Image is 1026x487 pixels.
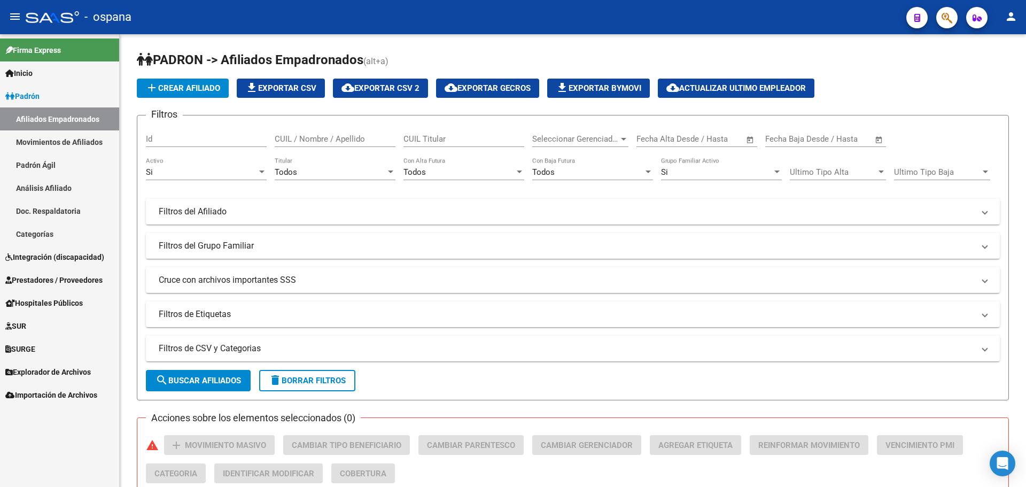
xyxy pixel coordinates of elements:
span: Padrón [5,90,40,102]
span: Agregar Etiqueta [658,440,733,450]
span: Cambiar Parentesco [427,440,515,450]
span: PADRON -> Afiliados Empadronados [137,52,363,67]
span: Reinformar Movimiento [758,440,860,450]
button: Cambiar Gerenciador [532,435,641,455]
h3: Acciones sobre los elementos seleccionados (0) [146,411,361,426]
span: Identificar Modificar [223,469,314,478]
mat-icon: file_download [556,81,569,94]
mat-icon: cloud_download [445,81,457,94]
span: Integración (discapacidad) [5,251,104,263]
span: Seleccionar Gerenciador [532,134,619,144]
button: Exportar GECROS [436,79,539,98]
mat-icon: cloud_download [666,81,679,94]
mat-expansion-panel-header: Filtros de Etiquetas [146,302,1000,327]
span: Todos [403,167,426,177]
span: Cambiar Tipo Beneficiario [292,440,401,450]
span: Prestadores / Proveedores [5,274,103,286]
span: Todos [275,167,297,177]
span: SURGE [5,343,35,355]
button: Borrar Filtros [259,370,355,391]
button: Open calendar [744,134,757,146]
button: Identificar Modificar [214,463,323,483]
span: Ultimo Tipo Baja [894,167,981,177]
span: Movimiento Masivo [185,440,266,450]
span: Cobertura [340,469,386,478]
span: Buscar Afiliados [156,376,241,385]
h3: Filtros [146,107,183,122]
span: Crear Afiliado [145,83,220,93]
span: Categoria [154,469,197,478]
mat-expansion-panel-header: Filtros del Afiliado [146,199,1000,225]
span: Exportar CSV 2 [341,83,419,93]
button: Open calendar [873,134,885,146]
span: Explorador de Archivos [5,366,91,378]
mat-icon: add [170,439,183,452]
button: Cobertura [331,463,395,483]
button: Categoria [146,463,206,483]
mat-panel-title: Filtros del Grupo Familiar [159,240,974,252]
input: Fecha fin [689,134,741,144]
input: Fecha inicio [765,134,809,144]
span: (alt+a) [363,56,388,66]
mat-icon: warning [146,439,159,452]
mat-icon: file_download [245,81,258,94]
button: Actualizar ultimo Empleador [658,79,814,98]
mat-expansion-panel-header: Filtros del Grupo Familiar [146,233,1000,259]
span: Si [661,167,668,177]
mat-icon: delete [269,374,282,386]
button: Movimiento Masivo [164,435,275,455]
button: Cambiar Parentesco [418,435,524,455]
div: Open Intercom Messenger [990,451,1015,476]
button: Exportar CSV [237,79,325,98]
button: Cambiar Tipo Beneficiario [283,435,410,455]
span: - ospana [84,5,131,29]
span: Borrar Filtros [269,376,346,385]
button: Buscar Afiliados [146,370,251,391]
span: Cambiar Gerenciador [541,440,633,450]
span: Firma Express [5,44,61,56]
span: Inicio [5,67,33,79]
span: Exportar Bymovi [556,83,641,93]
input: Fecha inicio [636,134,680,144]
span: Exportar GECROS [445,83,531,93]
mat-expansion-panel-header: Cruce con archivos importantes SSS [146,267,1000,293]
mat-icon: search [156,374,168,386]
span: Si [146,167,153,177]
button: Exportar Bymovi [547,79,650,98]
mat-expansion-panel-header: Filtros de CSV y Categorias [146,336,1000,361]
span: Hospitales Públicos [5,297,83,309]
mat-icon: cloud_download [341,81,354,94]
button: Crear Afiliado [137,79,229,98]
span: Todos [532,167,555,177]
mat-icon: person [1005,10,1017,23]
span: SUR [5,320,26,332]
button: Reinformar Movimiento [750,435,868,455]
mat-icon: menu [9,10,21,23]
mat-panel-title: Filtros de CSV y Categorias [159,343,974,354]
mat-panel-title: Cruce con archivos importantes SSS [159,274,974,286]
input: Fecha fin [818,134,870,144]
button: Vencimiento PMI [877,435,963,455]
mat-panel-title: Filtros del Afiliado [159,206,974,218]
span: Ultimo Tipo Alta [790,167,876,177]
button: Exportar CSV 2 [333,79,428,98]
span: Exportar CSV [245,83,316,93]
mat-panel-title: Filtros de Etiquetas [159,308,974,320]
span: Actualizar ultimo Empleador [666,83,806,93]
button: Agregar Etiqueta [650,435,741,455]
span: Vencimiento PMI [885,440,954,450]
span: Importación de Archivos [5,389,97,401]
mat-icon: add [145,81,158,94]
